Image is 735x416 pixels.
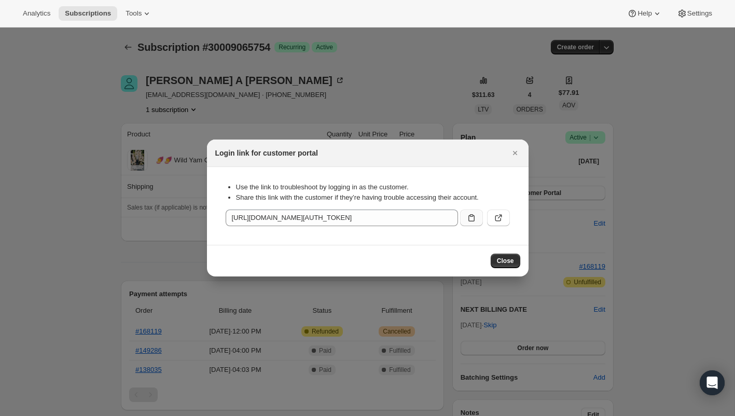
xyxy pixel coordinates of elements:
span: Tools [126,9,142,18]
span: Settings [687,9,712,18]
span: Subscriptions [65,9,111,18]
button: Tools [119,6,158,21]
div: Open Intercom Messenger [700,370,725,395]
span: Help [637,9,651,18]
button: Subscriptions [59,6,117,21]
li: Share this link with the customer if they’re having trouble accessing their account. [236,192,510,203]
li: Use the link to troubleshoot by logging in as the customer. [236,182,510,192]
button: Close [508,146,522,160]
h2: Login link for customer portal [215,148,318,158]
button: Help [621,6,668,21]
span: Analytics [23,9,50,18]
button: Settings [671,6,718,21]
button: Close [491,254,520,268]
button: Analytics [17,6,57,21]
span: Close [497,257,514,265]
